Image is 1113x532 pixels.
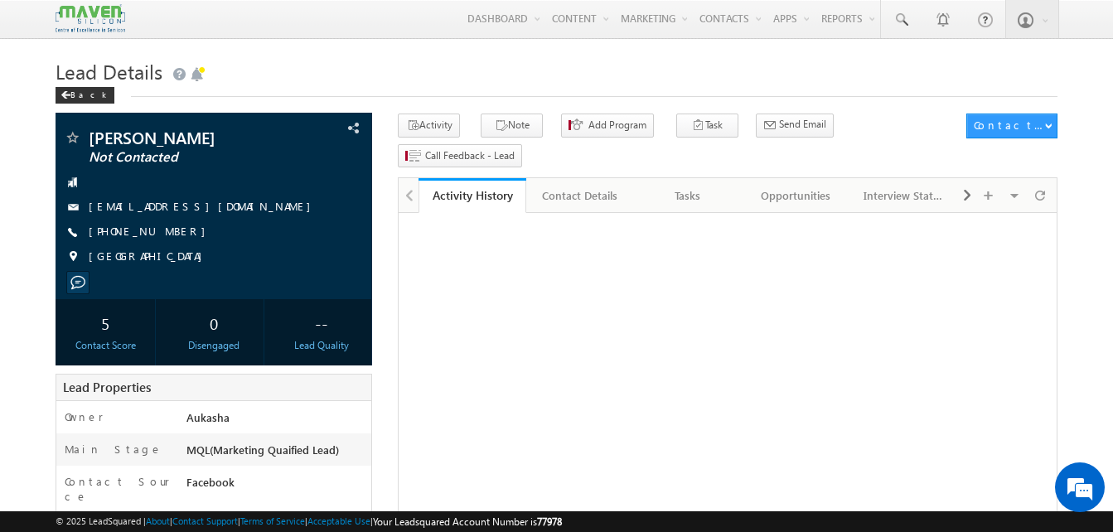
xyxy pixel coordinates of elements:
[276,307,367,338] div: --
[864,186,943,206] div: Interview Status
[172,515,238,526] a: Contact Support
[537,515,562,528] span: 77978
[756,186,835,206] div: Opportunities
[60,307,151,338] div: 5
[89,149,283,166] span: Not Contacted
[756,114,834,138] button: Send Email
[186,410,230,424] span: Aukasha
[974,118,1044,133] div: Contact Actions
[481,114,543,138] button: Note
[65,474,171,504] label: Contact Source
[431,187,514,203] div: Activity History
[56,86,123,100] a: Back
[966,114,1057,138] button: Contact Actions
[65,409,104,424] label: Owner
[425,148,515,163] span: Call Feedback - Lead
[540,186,619,206] div: Contact Details
[56,4,125,33] img: Custom Logo
[561,114,654,138] button: Add Program
[63,379,151,395] span: Lead Properties
[743,178,850,213] a: Opportunities
[146,515,170,526] a: About
[89,199,319,213] a: [EMAIL_ADDRESS][DOMAIN_NAME]
[676,114,738,138] button: Task
[779,117,826,132] span: Send Email
[168,338,259,353] div: Disengaged
[240,515,305,526] a: Terms of Service
[850,178,958,213] a: Interview Status
[635,178,743,213] a: Tasks
[182,474,371,497] div: Facebook
[168,307,259,338] div: 0
[60,338,151,353] div: Contact Score
[276,338,367,353] div: Lead Quality
[182,442,371,465] div: MQL(Marketing Quaified Lead)
[65,442,162,457] label: Main Stage
[56,87,114,104] div: Back
[419,178,526,213] a: Activity History
[398,144,522,168] button: Call Feedback - Lead
[89,129,283,146] span: [PERSON_NAME]
[398,114,460,138] button: Activity
[56,514,562,530] span: © 2025 LeadSquared | | | | |
[89,224,214,240] span: [PHONE_NUMBER]
[373,515,562,528] span: Your Leadsquared Account Number is
[588,118,646,133] span: Add Program
[89,249,211,265] span: [GEOGRAPHIC_DATA]
[56,58,162,85] span: Lead Details
[648,186,728,206] div: Tasks
[307,515,370,526] a: Acceptable Use
[526,178,634,213] a: Contact Details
